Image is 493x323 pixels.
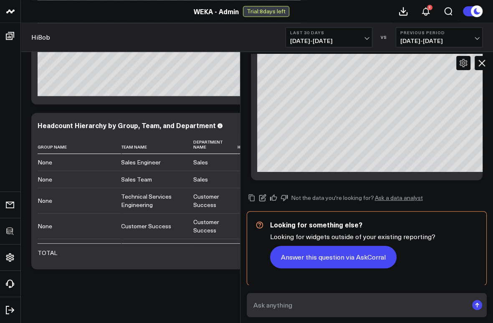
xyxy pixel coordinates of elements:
[193,175,208,183] div: Sales
[121,175,152,183] div: Sales Team
[377,35,392,40] div: VS
[38,158,52,166] div: None
[270,220,478,229] h2: Looking for something else?
[38,175,52,183] div: None
[121,135,193,154] th: Team Name
[375,195,423,201] a: Ask a data analyst
[286,27,372,47] button: Last 30 Days[DATE]-[DATE]
[38,196,52,204] div: None
[193,192,230,209] div: Customer Success
[121,222,171,230] div: Customer Success
[38,248,57,257] div: TOTAL
[247,193,257,203] button: Copy
[290,38,368,44] span: [DATE] - [DATE]
[121,192,186,209] div: Technical Services Engineering
[38,120,216,129] div: Headcount Hierarchy by Group, Team, and Department
[400,38,478,44] span: [DATE] - [DATE]
[193,135,238,154] th: Department Name
[121,158,161,166] div: Sales Engineer
[270,246,397,268] button: Answer this question via AskCorral
[38,135,121,154] th: Group Name
[194,7,239,16] a: WEKA - Admin
[243,6,289,17] div: Trial: 8 days left
[31,33,50,42] a: HiBob
[396,27,483,47] button: Previous Period[DATE]-[DATE]
[193,158,208,166] div: Sales
[400,30,478,35] b: Previous Period
[291,194,374,202] span: Not the data you're looking for?
[427,5,432,10] div: 2
[38,222,52,230] div: None
[270,232,478,242] p: Looking for widgets outside of your existing reporting?
[193,217,230,234] div: Customer Success
[290,30,368,35] b: Last 30 Days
